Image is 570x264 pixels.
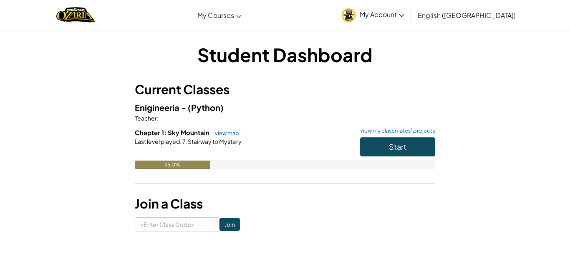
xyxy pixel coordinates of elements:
span: My Courses [197,11,234,20]
input: <Enter Class Code> [135,217,219,231]
span: Start [389,142,406,151]
h1: Student Dashboard [135,42,435,68]
img: avatar [342,8,356,22]
a: My Courses [193,4,246,26]
h3: Current Classes [135,80,435,99]
div: 25.0% [135,161,210,169]
a: view map [211,130,239,136]
img: Home [56,6,95,23]
button: Start [360,137,435,156]
a: My Account [338,2,409,28]
span: : [157,114,159,122]
span: (Python) [188,102,224,113]
span: My Account [360,10,404,19]
span: Stairway to Mystery [187,138,242,145]
span: Chapter 1: Sky Mountain [135,128,211,136]
h3: Join a Class [135,194,435,213]
span: : [180,138,182,145]
span: Last level played [135,138,180,145]
span: English ([GEOGRAPHIC_DATA]) [418,11,516,20]
a: Ozaria by CodeCombat logo [56,6,95,23]
span: 7. [182,138,187,145]
span: Teacher [135,114,157,122]
input: Join [219,218,240,231]
a: English ([GEOGRAPHIC_DATA]) [414,4,520,26]
a: view my classmates' projects [356,128,435,133]
span: Enigineeria - [135,102,188,113]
